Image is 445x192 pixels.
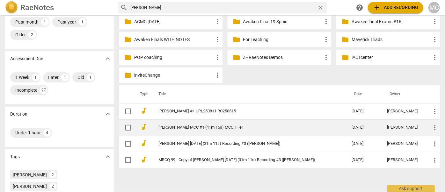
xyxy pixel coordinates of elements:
[431,140,439,148] span: more_vert
[20,3,54,12] h2: RaeNotes
[49,183,56,190] div: 2
[341,36,349,43] span: folder
[135,85,151,103] th: Type
[124,71,132,79] span: folder
[13,172,47,178] div: [PERSON_NAME]
[104,110,112,118] span: expand_more
[151,85,347,103] th: Title
[322,18,330,25] span: more_vert
[214,53,221,61] span: more_vert
[43,129,51,137] div: 4
[341,53,349,61] span: folder
[140,139,148,147] span: audiotrack
[431,53,439,61] span: more_vert
[214,18,221,25] span: more_vert
[243,18,322,25] p: Awaken Final 19 Spain
[15,74,29,81] div: 1 Week
[124,18,132,25] span: folder
[347,119,382,136] td: [DATE]
[15,19,39,25] div: Past month
[387,125,421,130] div: [PERSON_NAME]
[354,2,365,13] a: Help
[317,4,324,11] span: close
[103,152,113,161] button: Show more
[77,74,84,81] div: Old
[40,86,47,94] div: 27
[347,103,382,119] td: [DATE]
[57,19,76,25] div: Past year
[104,55,112,62] span: expand_more
[373,4,381,11] span: add
[352,36,431,43] p: Maverick Triads
[387,109,421,114] div: [PERSON_NAME]
[352,54,431,61] p: iACTcenter
[10,153,20,160] p: Tags
[158,158,329,162] a: MRCQ 99 - Copy of [PERSON_NAME] [DATE] (31m 11s) Recording #3 ([PERSON_NAME])
[140,107,148,115] span: audiotrack
[431,124,439,132] span: more_vert
[431,108,439,115] span: more_vert
[49,171,56,178] div: 2
[352,18,431,25] p: Awaken Final Exams #16
[387,141,421,146] div: [PERSON_NAME]
[13,183,47,189] div: [PERSON_NAME]
[134,36,214,43] p: Awaken Finals WITH NOTES
[87,74,94,81] div: 1
[103,109,113,119] button: Show more
[15,32,26,38] div: Older
[15,87,37,93] div: Incomplete
[347,152,382,168] td: [DATE]
[140,123,148,131] span: audiotrack
[130,3,315,13] input: Search
[28,31,36,39] div: 2
[233,18,240,25] span: folder
[214,71,221,79] span: more_vert
[347,136,382,152] td: [DATE]
[368,2,423,13] button: Upload
[5,1,113,14] a: LogoRaeNotes
[356,4,363,11] span: help
[387,185,435,192] div: Ask support
[373,4,418,11] span: Add recording
[243,54,322,61] p: Z - RaeNotes Demos
[5,1,18,14] img: Logo
[103,54,113,63] button: Show more
[341,18,349,25] span: folder
[104,153,112,160] span: expand_more
[243,36,322,43] p: For Teaching
[32,74,40,81] div: 1
[428,2,440,13] button: MC
[431,36,439,43] span: more_vert
[158,109,329,114] a: [PERSON_NAME] #1 UPL250811 RC250515
[431,156,439,164] span: more_vert
[387,158,421,162] div: [PERSON_NAME]
[322,36,330,43] span: more_vert
[382,85,426,103] th: Owner
[10,55,43,62] p: Assessment Due
[124,36,132,43] span: folder
[134,18,214,25] p: ACMC June 2025
[322,53,330,61] span: more_vert
[48,74,59,81] div: Later
[233,36,240,43] span: folder
[120,4,128,11] span: search
[158,125,329,130] a: [PERSON_NAME] MCC #1 (41m 15s) MCC_File1
[41,18,49,26] div: 1
[134,72,214,79] p: inviteChange
[15,130,41,136] div: Under 1 hour
[431,18,439,25] span: more_vert
[347,85,382,103] th: Date
[10,111,27,117] p: Duration
[124,53,132,61] span: folder
[214,36,221,43] span: more_vert
[140,156,148,163] span: audiotrack
[134,54,214,61] p: POP coaching
[158,141,329,146] a: [PERSON_NAME] [DATE] (31m 11s) Recording #3 ([PERSON_NAME])
[79,18,86,26] div: 1
[61,74,69,81] div: 1
[233,53,240,61] span: folder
